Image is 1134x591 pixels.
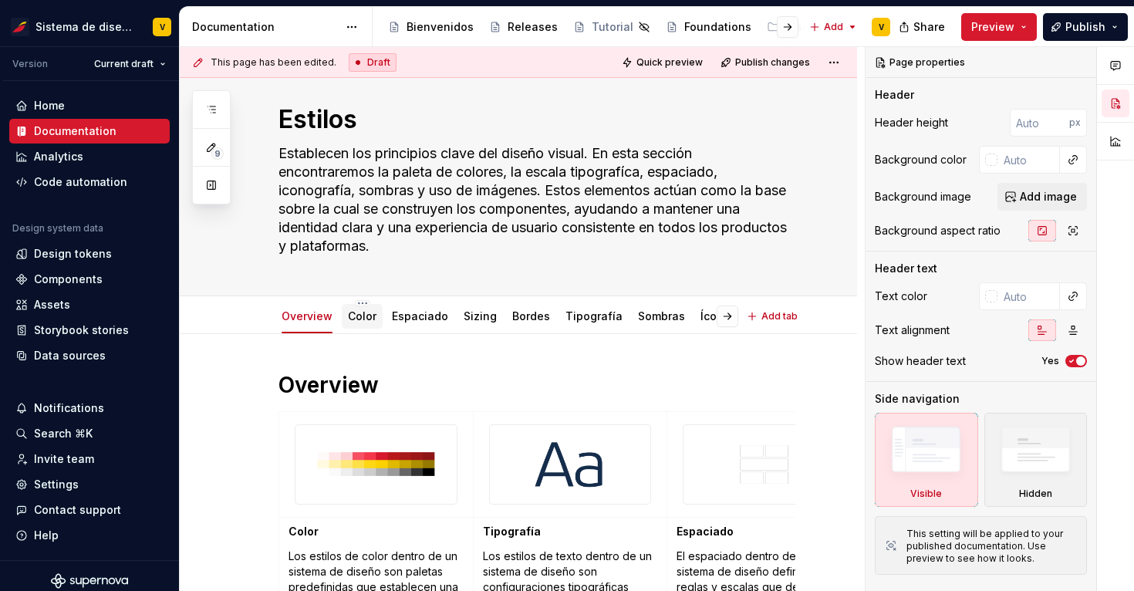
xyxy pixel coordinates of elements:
a: Components [9,267,170,292]
div: Header text [875,261,937,276]
button: Publish changes [716,52,817,73]
div: Settings [34,477,79,492]
span: This page has been edited. [211,56,336,69]
a: Overview [282,309,332,323]
a: Documentation [9,119,170,144]
div: Help [34,528,59,543]
div: Color [342,299,383,332]
div: Analytics [34,149,83,164]
a: Storybook stories [9,318,170,343]
a: Assets [9,292,170,317]
img: f660f89d-eac5-4a69-84e0-0436ad0235e3.png [683,425,845,504]
div: Header [875,87,914,103]
a: Sombras [638,309,685,323]
h1: Overview [278,371,795,399]
span: Current draft [94,58,154,70]
span: Publish changes [735,56,810,69]
span: Draft [367,56,390,69]
a: Bienvenidos [382,15,480,39]
div: Components [34,272,103,287]
a: Sizing [464,309,497,323]
button: Help [9,523,170,548]
button: Current draft [87,53,173,75]
span: Share [913,19,945,35]
div: Show header text [875,353,966,369]
button: Add image [997,183,1087,211]
label: Yes [1041,355,1059,367]
div: Visible [875,413,978,507]
div: Sombras [632,299,691,332]
div: Espaciado [386,299,454,332]
div: Header height [875,115,948,130]
a: Íconos [700,309,737,323]
div: Documentation [34,123,116,139]
div: Text alignment [875,323,950,338]
div: Search ⌘K [34,426,93,441]
input: Auto [997,146,1060,174]
button: Search ⌘K [9,421,170,446]
div: V [160,21,165,33]
span: Add image [1020,189,1077,204]
a: Code automation [9,170,170,194]
a: Home [9,93,170,118]
span: Quick preview [636,56,703,69]
p: px [1069,117,1081,129]
div: Side navigation [875,391,960,407]
div: Storybook stories [34,323,129,338]
div: Design system data [12,222,103,235]
a: Settings [9,472,170,497]
span: 9 [211,147,224,160]
span: Add tab [761,310,798,323]
a: Foundations [660,15,758,39]
span: Publish [1065,19,1105,35]
div: Text color [875,289,927,304]
div: Releases [508,19,558,35]
div: This setting will be applied to your published documentation. Use preview to see how it looks. [906,528,1077,565]
img: e41cf676-c507-4f05-87eb-f3ef34e43d5e.png [295,425,457,504]
a: Tipografía [565,309,623,323]
img: 55604660-494d-44a9-beb2-692398e9940a.png [11,18,29,36]
a: Bordes [512,309,550,323]
div: Documentation [192,19,338,35]
div: Tutorial [592,19,633,35]
input: Auto [1010,109,1069,137]
button: Share [891,13,955,41]
img: 7ae99d5c-e8e0-4f84-a40d-cd5a65e545b2.png [490,425,651,504]
svg: Supernova Logo [51,573,128,589]
div: Invite team [34,451,94,467]
div: Home [34,98,65,113]
div: Assets [34,297,70,312]
div: Overview [275,299,339,332]
div: Page tree [382,12,802,42]
div: V [879,21,884,33]
div: Code automation [34,174,127,190]
a: Color [348,309,376,323]
a: Tutorial [567,15,656,39]
div: Background image [875,189,971,204]
span: Add [824,21,843,33]
div: Tipografía [559,299,629,332]
div: Notifications [34,400,104,416]
button: Sistema de diseño IberiaV [3,10,176,43]
span: Preview [971,19,1014,35]
a: Data sources [9,343,170,368]
div: Data sources [34,348,106,363]
button: Add tab [742,306,805,327]
a: Design tokens [9,241,170,266]
div: Sizing [457,299,503,332]
strong: Espaciado [677,525,734,538]
a: Releases [483,15,564,39]
div: Design tokens [34,246,112,262]
a: Analytics [9,144,170,169]
div: Íconos [694,299,743,332]
a: Espaciado [392,309,448,323]
div: Visible [910,488,942,500]
button: Quick preview [617,52,710,73]
div: Version [12,58,48,70]
div: Hidden [1019,488,1052,500]
button: Notifications [9,396,170,420]
button: Contact support [9,498,170,522]
a: Invite team [9,447,170,471]
div: Bienvenidos [407,19,474,35]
